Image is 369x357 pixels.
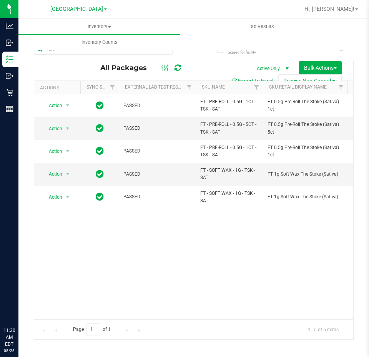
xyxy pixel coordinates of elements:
span: select [63,192,73,203]
span: In Sync [96,191,104,202]
a: Filter [183,81,196,94]
span: PASSED [123,193,191,201]
inline-svg: Retail [6,89,13,96]
span: Inventory [18,23,180,30]
span: FT - PRE-ROLL - 0.5G - 5CT - TSK - SAT [200,121,258,136]
span: FT - SOFT WAX - 1G - TSK - SAT [200,190,258,204]
a: Sku Retail Display Name [269,84,327,90]
span: select [63,169,73,179]
span: [GEOGRAPHIC_DATA] [50,6,103,12]
span: All Packages [100,64,155,72]
span: select [63,123,73,134]
span: Inventory Counts [71,39,128,46]
span: In Sync [96,146,104,156]
span: PASSED [123,147,191,155]
a: Inventory [18,18,180,35]
inline-svg: Outbound [6,72,13,80]
a: Filter [106,81,119,94]
a: Inventory Counts [18,34,180,50]
a: Sync Status [86,84,116,90]
a: External Lab Test Result [125,84,185,90]
inline-svg: Reports [6,105,13,113]
a: Lab Results [180,18,342,35]
span: PASSED [123,171,191,178]
a: Filter [335,81,347,94]
p: 08/28 [3,348,15,354]
span: select [63,146,73,157]
button: Receive Non-Cannabis [278,74,342,87]
span: PASSED [123,102,191,109]
inline-svg: Analytics [6,22,13,30]
span: Action [42,146,63,157]
button: Export to Excel [227,74,278,87]
span: PASSED [123,125,191,132]
span: Page of 1 [66,323,117,335]
span: FT - PRE-ROLL - 0.5G - 1CT - TSK - SAT [200,98,258,113]
a: SKU Name [202,84,225,90]
span: Action [42,192,63,203]
span: FT 1g Soft Wax The Stoke (Sativa) [268,171,343,178]
div: Actions [40,85,77,91]
p: 11:30 AM EDT [3,327,15,348]
button: Bulk Actions [299,61,342,74]
span: 1 - 5 of 5 items [302,323,345,335]
span: FT 0.5g Pre-Roll The Stoke (Sativa) 5ct [268,121,343,136]
span: FT 0.5g Pre-Roll The Stoke (Sativa) 1ct [268,98,343,113]
span: FT 0.5g Pre-Roll The Stoke (Sativa) 1ct [268,144,343,159]
span: Hi, [PERSON_NAME]! [304,6,354,12]
input: 1 [86,323,100,335]
span: Action [42,123,63,134]
span: FT - PRE-ROLL - 0.5G - 1CT - TSK - SAT [200,144,258,159]
span: Bulk Actions [304,65,337,71]
inline-svg: Inventory [6,55,13,63]
span: Action [42,100,63,111]
span: Action [42,169,63,179]
span: FT - SOFT WAX - 1G - TSK - SAT [200,167,258,181]
span: In Sync [96,123,104,134]
a: Filter [250,81,263,94]
span: select [63,100,73,111]
span: In Sync [96,100,104,111]
span: FT 1g Soft Wax The Stoke (Sativa) [268,193,343,201]
inline-svg: Inbound [6,39,13,47]
span: Lab Results [238,23,284,30]
iframe: Resource center [8,295,31,318]
span: In Sync [96,169,104,179]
